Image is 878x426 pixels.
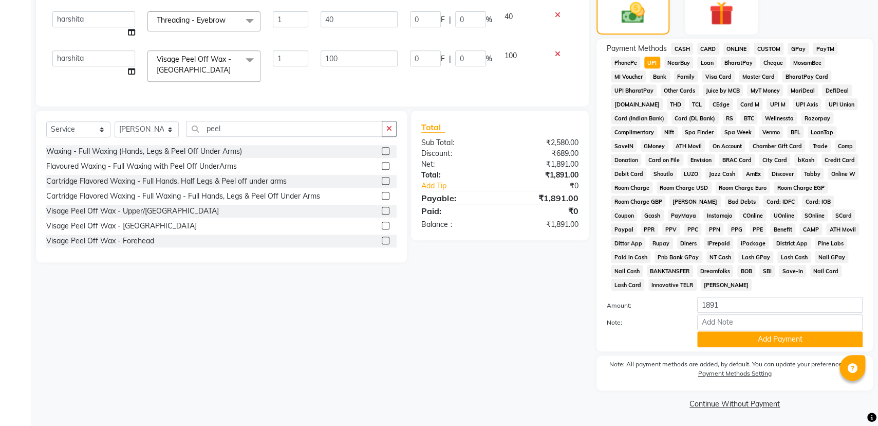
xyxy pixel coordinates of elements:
span: SaveIN [611,140,637,152]
span: Chamber Gift Card [749,140,805,152]
span: Cheque [760,57,786,68]
span: PPV [662,223,680,235]
span: Instamojo [703,209,735,221]
div: Cartridge Flavored Waxing - Full Hands, Half Legs & Peel off under arms [46,176,287,187]
label: Amount: [599,301,689,310]
div: Balance : [414,219,500,230]
span: | [449,54,451,64]
span: LUZO [681,168,702,180]
span: Pine Labs [815,237,847,249]
span: Donation [611,154,641,166]
span: CUSTOM [754,43,783,55]
span: Lash Card [611,279,644,291]
span: Family [674,70,698,82]
span: PayTM [813,43,837,55]
span: Lash GPay [738,251,773,263]
span: SCard [832,209,855,221]
span: UPI Union [825,98,857,110]
span: RS [723,112,737,124]
span: Room Charge GBP [611,196,665,207]
span: Spa Finder [682,126,717,138]
label: Note: All payment methods are added, by default. You can update your preferences from [607,360,863,382]
span: Room Charge USD [657,182,712,193]
span: Nail GPay [815,251,848,263]
span: Other Cards [661,84,699,96]
span: PPC [684,223,701,235]
span: PPG [727,223,745,235]
div: ₹2,580.00 [500,137,586,148]
span: Discover [768,168,797,180]
span: Visage Peel Off Wax - [GEOGRAPHIC_DATA] [157,55,231,75]
span: ONLINE [723,43,750,55]
span: % [486,14,492,25]
span: MI Voucher [611,70,646,82]
span: Threading - Eyebrow [157,15,226,25]
span: ATH Movil [826,223,859,235]
span: Online W [828,168,858,180]
span: iPrepaid [704,237,733,249]
input: Search or Scan [186,121,382,137]
span: UOnline [770,209,797,221]
span: 100 [505,51,517,60]
span: BharatPay Card [782,70,831,82]
span: DefiDeal [822,84,852,96]
span: Coupon [611,209,637,221]
span: Room Charge Euro [716,182,770,193]
span: Card M [737,98,762,110]
div: Visage Peel Off Wax - [GEOGRAPHIC_DATA] [46,221,197,232]
span: MosamBee [790,57,825,68]
span: Dittor App [611,237,645,249]
span: Juice by MCB [703,84,743,96]
span: PPN [705,223,723,235]
div: Flavoured Waxing - Full Waxing with Peel Off UnderArms [46,161,237,172]
span: Debit Card [611,168,646,180]
span: Card on File [645,154,683,166]
span: Payment Methods [607,43,667,54]
a: Add Tip [414,181,514,191]
span: % [486,54,492,64]
span: UPI Axis [793,98,821,110]
span: 40 [505,12,513,21]
span: BRAC Card [719,154,755,166]
span: BFL [787,126,804,138]
span: PPE [750,223,767,235]
span: Gcash [641,209,664,221]
span: Pnb Bank GPay [655,251,702,263]
a: Continue Without Payment [599,399,871,410]
span: UPI BharatPay [611,84,657,96]
span: Card (DL Bank) [671,112,719,124]
span: Rupay [649,237,673,249]
input: Add Note [697,314,863,330]
div: ₹1,891.00 [500,170,586,181]
div: Visage Peel Off Wax - Upper/[GEOGRAPHIC_DATA] [46,206,219,217]
div: Sub Total: [414,137,500,148]
span: Jazz Cash [705,168,738,180]
span: NearBuy [664,57,694,68]
div: Total: [414,170,500,181]
span: Spa Week [721,126,755,138]
span: District App [773,237,811,249]
span: [DOMAIN_NAME] [611,98,663,110]
span: On Account [709,140,745,152]
span: SOnline [801,209,828,221]
span: BharatPay [721,57,756,68]
span: ATH Movil [672,140,705,152]
div: Waxing - Full Waxing (Hands, Legs & Peel Off Under Arms) [46,146,242,157]
span: Nift [661,126,678,138]
span: CASH [671,43,693,55]
span: Dreamfolks [697,265,734,277]
span: Lash Cash [777,251,811,263]
span: Benefit [770,223,795,235]
span: Room Charge [611,182,652,193]
div: Paid: [414,205,500,217]
div: Net: [414,159,500,170]
span: | [449,14,451,25]
span: Paypal [611,223,637,235]
span: BANKTANSFER [647,265,693,277]
span: NT Cash [706,251,735,263]
span: Credit Card [821,154,858,166]
div: ₹689.00 [500,148,586,159]
span: Nail Cash [611,265,643,277]
span: AmEx [742,168,764,180]
span: GPay [788,43,809,55]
